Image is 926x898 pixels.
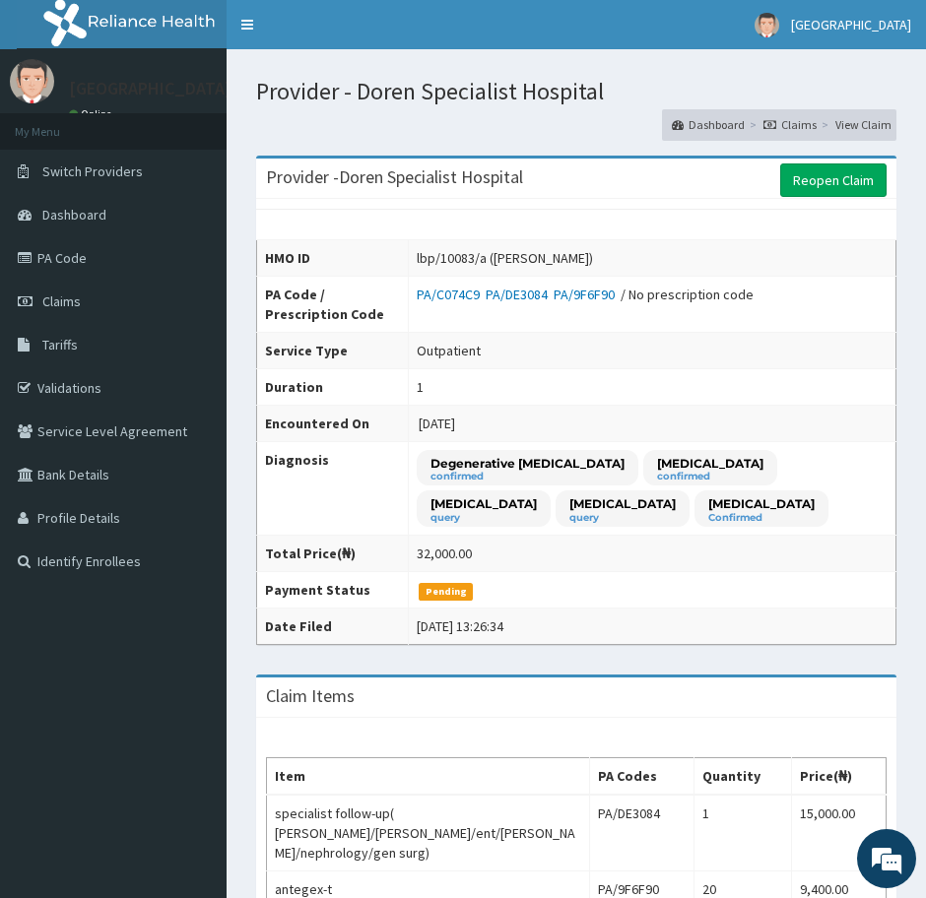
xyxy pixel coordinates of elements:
h3: Provider - Doren Specialist Hospital [266,168,523,186]
a: View Claim [835,116,892,133]
td: specialist follow-up( [PERSON_NAME]/[PERSON_NAME]/ent/[PERSON_NAME]/nephrology/gen surg) [267,795,590,871]
div: 1 [417,377,424,397]
th: Date Filed [257,609,409,645]
th: Item [267,758,590,796]
h3: Claim Items [266,687,355,705]
th: Encountered On [257,405,409,441]
img: User Image [755,13,779,37]
th: Quantity [694,758,792,796]
a: Online [69,107,116,121]
th: Duration [257,368,409,405]
div: 32,000.00 [417,544,472,563]
td: 15,000.00 [792,795,887,871]
a: PA/C074C9 [417,286,486,303]
th: Price(₦) [792,758,887,796]
div: Outpatient [417,341,481,360]
p: [MEDICAL_DATA] [657,455,763,472]
small: Confirmed [708,513,815,523]
th: HMO ID [257,239,409,276]
span: Switch Providers [42,162,143,180]
a: Claims [763,116,817,133]
span: Dashboard [42,206,106,224]
img: User Image [10,59,54,103]
span: Tariffs [42,336,78,353]
th: PA Code / Prescription Code [257,276,409,332]
p: [GEOGRAPHIC_DATA] [69,80,231,97]
span: Pending [419,583,473,601]
th: Service Type [257,332,409,368]
th: Payment Status [257,572,409,609]
p: [MEDICAL_DATA] [430,495,537,512]
span: [DATE] [419,415,455,432]
span: [GEOGRAPHIC_DATA] [791,16,911,33]
td: 1 [694,795,792,871]
a: PA/DE3084 [486,286,554,303]
div: lbp/10083/a ([PERSON_NAME]) [417,248,593,268]
p: Degenerative [MEDICAL_DATA] [430,455,625,472]
th: PA Codes [589,758,694,796]
small: confirmed [430,472,625,481]
small: confirmed [657,472,763,481]
a: PA/9F6F90 [554,286,621,303]
h1: Provider - Doren Specialist Hospital [256,79,896,104]
div: / No prescription code [417,285,754,304]
th: Diagnosis [257,441,409,536]
th: Total Price(₦) [257,536,409,572]
td: PA/DE3084 [589,795,694,871]
small: query [569,513,676,523]
div: [DATE] 13:26:34 [417,616,503,636]
p: [MEDICAL_DATA] [708,495,815,512]
span: Claims [42,292,81,310]
a: Reopen Claim [780,163,887,197]
small: query [430,513,537,523]
p: [MEDICAL_DATA] [569,495,676,512]
a: Dashboard [672,116,745,133]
